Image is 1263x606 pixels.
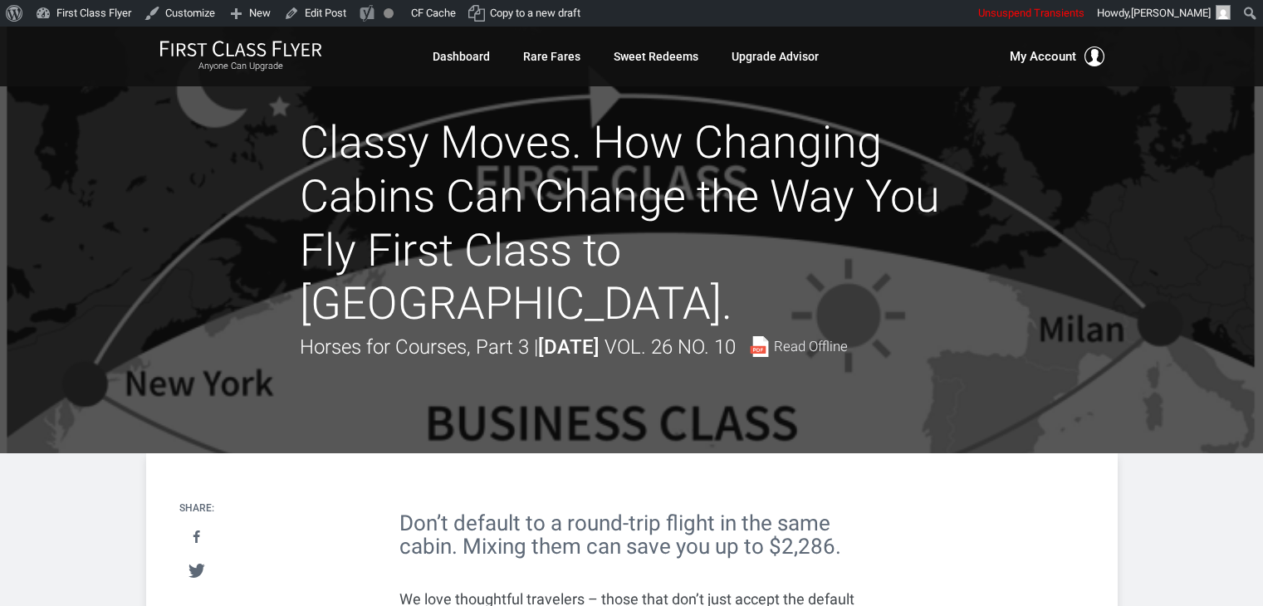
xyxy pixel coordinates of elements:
[399,511,864,559] h2: Don’t default to a round-trip flight in the same cabin. Mixing them can save you up to $2,286.
[159,40,322,57] img: First Class Flyer
[774,340,848,354] span: Read Offline
[749,336,770,357] img: pdf-file.svg
[433,42,490,71] a: Dashboard
[978,7,1084,19] span: Unsuspend Transients
[300,331,848,363] div: Horses for Courses, Part 3 |
[732,42,819,71] a: Upgrade Advisor
[1131,7,1211,19] span: [PERSON_NAME]
[159,61,322,72] small: Anyone Can Upgrade
[1010,46,1104,66] button: My Account
[159,40,322,73] a: First Class FlyerAnyone Can Upgrade
[1010,46,1076,66] span: My Account
[179,555,213,586] a: Tweet
[523,42,580,71] a: Rare Fares
[300,116,964,331] h1: Classy Moves. How Changing Cabins Can Change the Way You Fly First Class to [GEOGRAPHIC_DATA].
[538,335,600,359] strong: [DATE]
[605,335,736,359] span: Vol. 26 No. 10
[179,522,213,553] a: Share
[749,336,848,357] a: Read Offline
[179,503,214,514] h4: Share:
[614,42,698,71] a: Sweet Redeems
